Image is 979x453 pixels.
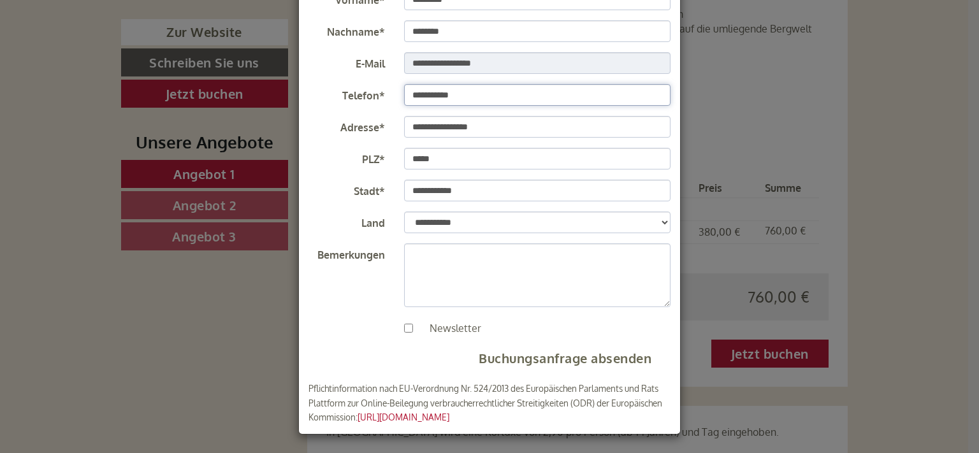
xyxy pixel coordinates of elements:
[358,412,449,422] a: [URL][DOMAIN_NAME]
[19,37,206,47] div: Berghotel Alpenrast
[222,10,281,31] div: Montag
[308,383,662,423] small: Pflichtinformation nach EU-Verordnung Nr. 524/2013 des Europäischen Parlaments und Rats Plattform...
[460,345,671,371] button: Buchungsanfrage absenden
[299,243,395,262] label: Bemerkungen
[299,52,395,71] label: E-Mail
[299,180,395,199] label: Stadt*
[299,116,395,135] label: Adresse*
[10,34,212,73] div: Guten Tag, wie können wir Ihnen helfen?
[299,84,395,103] label: Telefon*
[299,212,395,231] label: Land
[19,62,206,71] small: 15:14
[416,330,502,358] button: Senden
[299,20,395,40] label: Nachname*
[417,321,481,336] label: Newsletter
